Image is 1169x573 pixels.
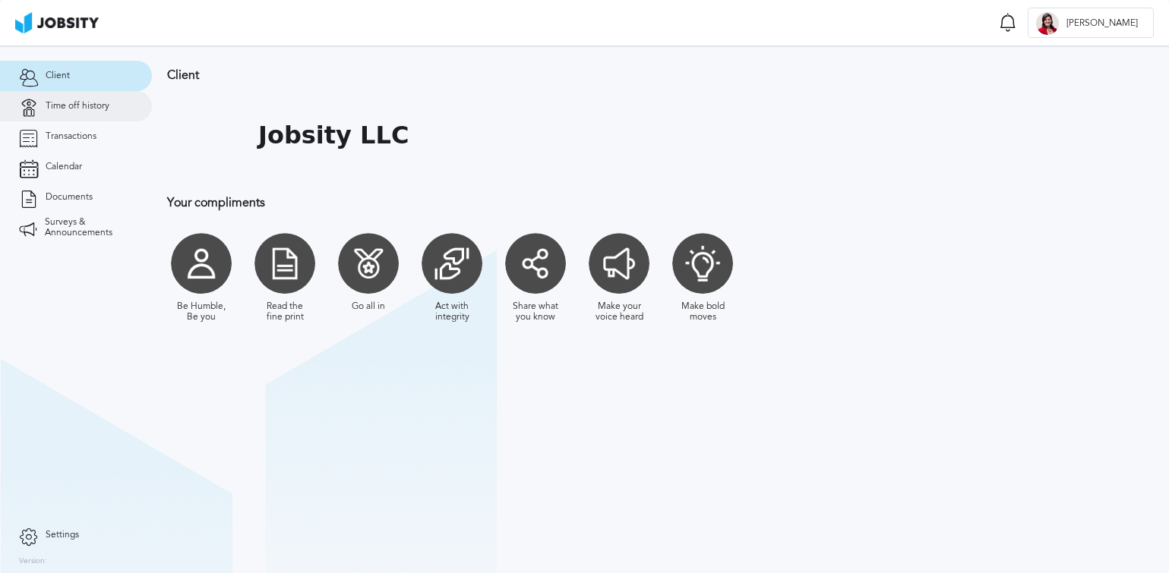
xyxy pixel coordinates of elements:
[352,301,385,312] div: Go all in
[1028,8,1154,38] button: P[PERSON_NAME]
[45,217,133,238] span: Surveys & Announcements
[46,162,82,172] span: Calendar
[1036,12,1059,35] div: P
[592,301,646,323] div: Make your voice heard
[167,68,991,82] h3: Client
[258,301,311,323] div: Read the fine print
[258,121,409,150] h1: Jobsity LLC
[175,301,228,323] div: Be Humble, Be you
[46,101,109,112] span: Time off history
[1059,18,1145,29] span: [PERSON_NAME]
[46,192,93,203] span: Documents
[19,557,47,566] label: Version:
[46,131,96,142] span: Transactions
[46,71,70,81] span: Client
[509,301,562,323] div: Share what you know
[676,301,729,323] div: Make bold moves
[46,530,79,540] span: Settings
[425,301,479,323] div: Act with integrity
[167,196,991,209] h3: Your compliments
[15,12,99,33] img: ab4bad089aa723f57921c736e9817d99.png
